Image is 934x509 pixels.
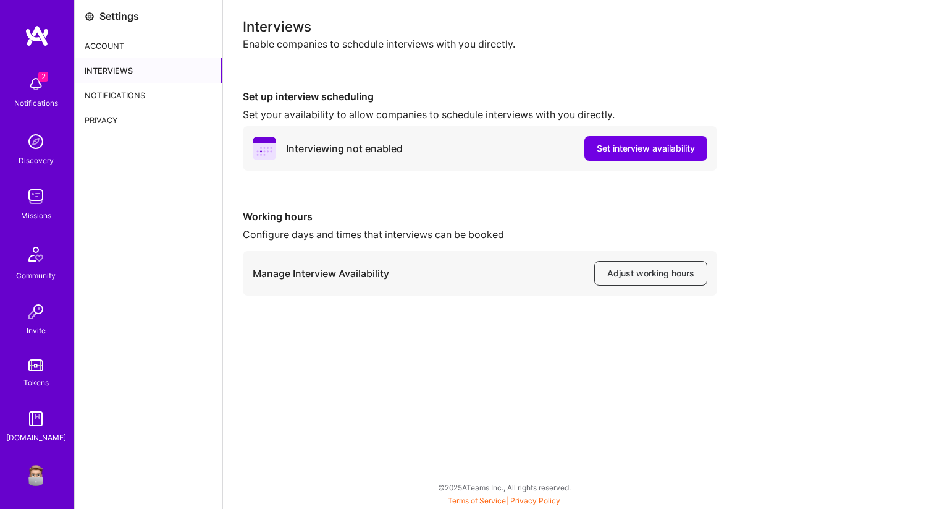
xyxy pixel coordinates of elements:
a: User Avatar [20,461,51,486]
div: Enable companies to schedule interviews with you directly. [243,38,914,51]
span: | [448,496,560,505]
div: Tokens [23,376,49,389]
div: Notifications [14,96,58,109]
div: [DOMAIN_NAME] [6,431,66,444]
div: Configure days and times that interviews can be booked [243,228,717,241]
div: Discovery [19,154,54,167]
span: 2 [38,72,48,82]
div: Settings [99,10,139,23]
div: Working hours [243,210,717,223]
div: Interviewing not enabled [286,142,403,155]
i: icon Settings [85,12,95,22]
i: icon PurpleCalendar [253,137,276,160]
img: Community [21,239,51,269]
div: Manage Interview Availability [253,267,389,280]
img: Invite [23,299,48,324]
div: Privacy [75,108,222,132]
div: Account [75,33,222,58]
span: Set interview availability [597,142,695,155]
img: teamwork [23,184,48,209]
img: guide book [23,406,48,431]
div: © 2025 ATeams Inc., All rights reserved. [74,472,934,503]
img: logo [25,25,49,47]
div: Interviews [243,20,914,33]
div: Notifications [75,83,222,108]
div: Interviews [75,58,222,83]
img: bell [23,72,48,96]
img: User Avatar [23,461,48,486]
div: Missions [21,209,51,222]
button: Adjust working hours [594,261,707,286]
div: Set up interview scheduling [243,90,717,103]
a: Privacy Policy [510,496,560,505]
span: Adjust working hours [607,267,694,280]
a: Terms of Service [448,496,506,505]
div: Community [16,269,56,282]
img: tokens [28,359,43,371]
div: Set your availability to allow companies to schedule interviews with you directly. [243,108,717,121]
button: Set interview availability [584,136,707,161]
div: Invite [27,324,46,337]
img: discovery [23,129,48,154]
